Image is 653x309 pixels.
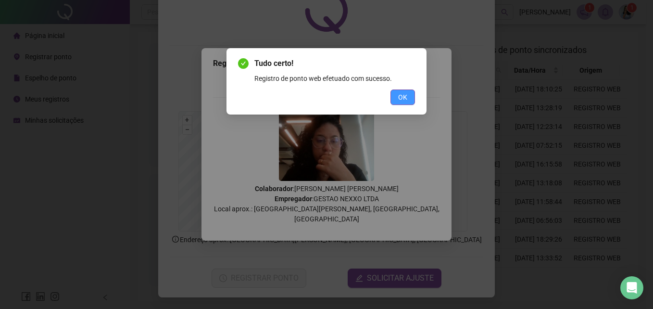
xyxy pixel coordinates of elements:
[254,73,415,84] div: Registro de ponto web efetuado com sucesso.
[398,92,407,103] span: OK
[254,58,415,69] span: Tudo certo!
[620,276,643,299] div: Open Intercom Messenger
[390,90,415,105] button: OK
[238,58,249,69] span: check-circle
